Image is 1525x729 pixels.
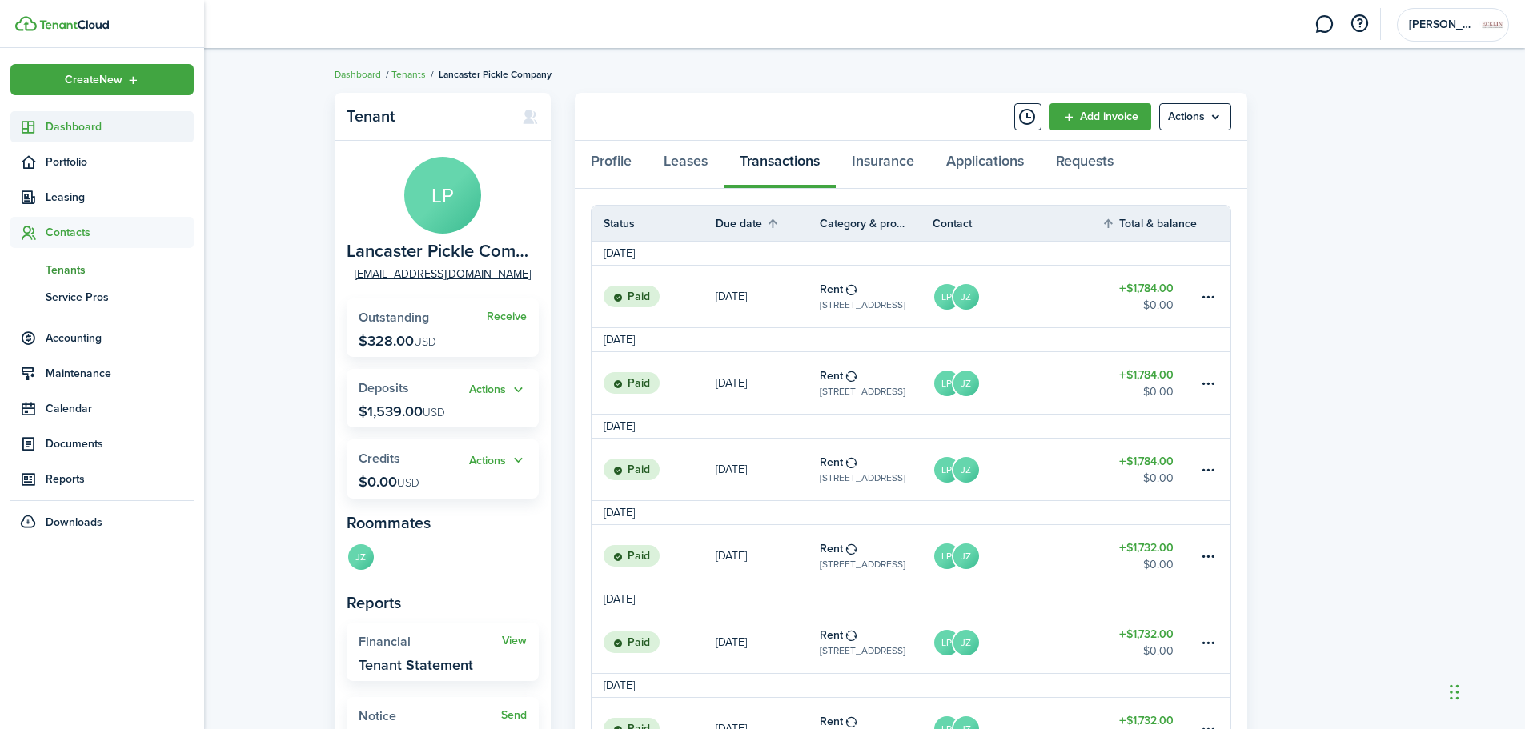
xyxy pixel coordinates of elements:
p: [DATE] [716,375,747,391]
table-subtitle: [STREET_ADDRESS] [820,471,905,485]
span: USD [397,475,419,491]
a: Reports [10,463,194,495]
avatar-text: LP [934,630,960,655]
p: [DATE] [716,461,747,478]
a: Rent[STREET_ADDRESS] [820,352,933,414]
widget-stats-action: Receive [487,310,527,323]
img: TenantCloud [15,16,37,31]
a: LPJZ [933,525,1102,587]
a: Add invoice [1049,103,1151,130]
a: LPJZ [933,352,1102,414]
a: $1,784.00$0.00 [1102,352,1198,414]
td: [DATE] [592,677,647,694]
a: Paid [592,611,716,673]
avatar-text: JZ [953,630,979,655]
a: LPJZ [933,611,1102,673]
a: View [502,635,527,647]
status: Paid [604,631,660,654]
a: Paid [592,352,716,414]
avatar-text: LP [934,457,960,483]
avatar-text: LP [934,371,960,396]
avatar-text: JZ [348,544,374,570]
span: Maintenance [46,365,194,382]
button: Actions [469,451,527,470]
a: Rent[STREET_ADDRESS] [820,439,933,500]
button: Open menu [469,451,527,470]
button: Timeline [1014,103,1041,130]
a: Rent[STREET_ADDRESS] [820,525,933,587]
a: [DATE] [716,352,820,414]
td: [DATE] [592,331,647,348]
a: Applications [930,141,1040,189]
div: Drag [1450,668,1459,716]
widget-stats-title: Notice [359,709,501,723]
span: Contacts [46,224,194,241]
span: Reports [46,471,194,487]
p: [DATE] [716,634,747,651]
table-amount-description: $0.00 [1143,470,1174,487]
span: Tenants [46,262,194,278]
th: Category & property [820,215,933,232]
a: Rent[STREET_ADDRESS] [820,266,933,327]
span: USD [414,334,436,350]
panel-main-subtitle: Reports [347,591,539,615]
table-amount-title: $1,784.00 [1119,453,1174,470]
span: Lancaster Pickle Company [347,242,531,262]
table-subtitle: [STREET_ADDRESS] [820,557,905,571]
p: [DATE] [716,547,747,564]
a: LPJZ [933,439,1102,500]
a: JZ [347,543,375,575]
span: Portfolio [46,154,194,170]
a: Tenants [391,67,426,82]
panel-main-subtitle: Roommates [347,511,539,535]
span: Deposits [359,379,409,397]
a: [DATE] [716,525,820,587]
a: Paid [592,439,716,500]
a: LPJZ [933,266,1102,327]
th: Sort [1102,214,1198,233]
p: $1,539.00 [359,403,445,419]
a: Insurance [836,141,930,189]
avatar-text: JZ [953,457,979,483]
span: Credits [359,449,400,467]
table-amount-description: $0.00 [1143,383,1174,400]
td: [DATE] [592,504,647,521]
button: Actions [469,381,527,399]
widget-stats-description: Tenant Statement [359,657,473,673]
table-amount-title: $1,732.00 [1119,712,1174,729]
td: [DATE] [592,591,647,607]
table-amount-title: $1,784.00 [1119,280,1174,297]
a: Profile [575,141,648,189]
menu-btn: Actions [1159,103,1231,130]
span: Leasing [46,189,194,206]
button: Open resource center [1346,10,1373,38]
span: Ecklin Development [1409,19,1473,30]
status: Paid [604,372,660,395]
td: [DATE] [592,245,647,262]
table-amount-description: $0.00 [1143,297,1174,314]
a: Dashboard [335,67,381,82]
table-info-title: Rent [820,367,843,384]
span: USD [423,404,445,421]
avatar-text: LP [934,284,960,310]
avatar-text: JZ [953,543,979,569]
span: Lancaster Pickle Company [439,67,552,82]
p: [DATE] [716,288,747,305]
iframe: Chat Widget [1445,652,1525,729]
status: Paid [604,286,660,308]
button: Open menu [1159,103,1231,130]
button: Open menu [10,64,194,95]
table-amount-title: $1,732.00 [1119,539,1174,556]
table-subtitle: [STREET_ADDRESS] [820,298,905,312]
table-info-title: Rent [820,627,843,643]
a: $1,784.00$0.00 [1102,439,1198,500]
a: Rent[STREET_ADDRESS] [820,611,933,673]
panel-main-title: Tenant [347,107,506,126]
span: Create New [65,74,122,86]
avatar-text: JZ [953,284,979,310]
a: $1,732.00$0.00 [1102,525,1198,587]
widget-stats-action: Send [501,709,527,722]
